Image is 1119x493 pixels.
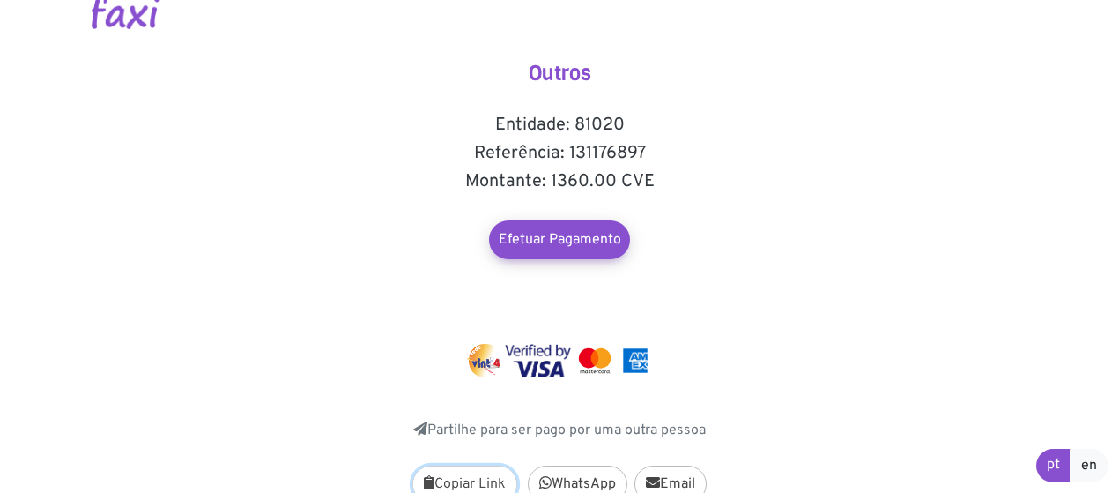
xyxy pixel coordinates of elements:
[489,220,630,259] a: Efetuar Pagamento
[505,344,571,377] img: visa
[383,61,736,86] h4: Outros
[1070,449,1108,482] a: en
[383,171,736,192] h5: Montante: 1360.00 CVE
[413,422,706,439] a: Partilhe para ser pago por uma outra pessoa
[383,115,736,136] h5: Entidade: 81020
[1036,449,1071,482] a: pt
[383,143,736,164] h5: Referência: 131176897
[574,344,615,377] img: mastercard
[619,344,652,377] img: mastercard
[467,344,502,377] img: vinti4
